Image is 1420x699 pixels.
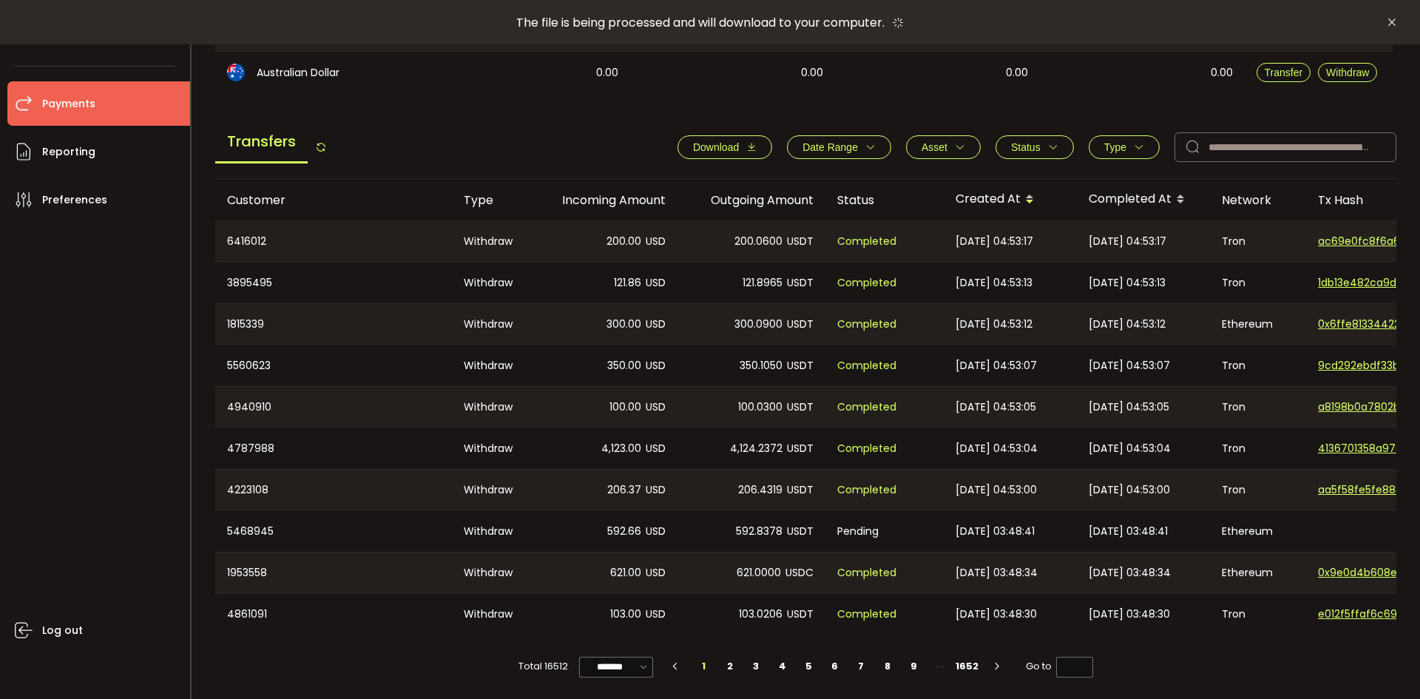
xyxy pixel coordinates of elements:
span: USDT [787,357,814,374]
div: Tron [1210,221,1306,261]
div: Withdraw [452,593,530,635]
div: Withdraw [452,387,530,427]
iframe: Chat Widget [1248,539,1420,699]
span: 592.66 [607,523,641,540]
li: 3 [743,656,769,677]
span: 121.8965 [743,274,782,291]
div: Type [452,192,530,209]
span: Australian Dollar [257,65,339,81]
div: Tron [1210,593,1306,635]
span: 206.37 [607,482,641,499]
span: Payments [42,93,95,115]
span: Completed [837,606,896,623]
span: 100.00 [609,399,641,416]
span: Completed [837,233,896,250]
span: USDT [787,233,814,250]
div: Network [1210,192,1306,209]
button: Download [677,135,772,159]
span: [DATE] 03:48:34 [1089,564,1171,581]
li: 8 [874,656,901,677]
span: 200.00 [606,233,641,250]
span: USD [646,316,666,333]
span: Completed [837,357,896,374]
span: Reporting [42,141,95,163]
span: [DATE] 03:48:34 [956,564,1038,581]
div: Withdraw [452,221,530,261]
span: [DATE] 03:48:41 [956,523,1035,540]
span: [DATE] 04:53:12 [956,316,1032,333]
span: USDT [787,316,814,333]
span: Go to [1026,656,1093,677]
span: 200.0600 [734,233,782,250]
div: 3895495 [215,262,452,303]
li: 4 [769,656,796,677]
span: [DATE] 04:53:17 [956,233,1033,250]
div: Withdraw [452,553,530,592]
div: Ethereum [1210,553,1306,592]
span: USDT [787,274,814,291]
span: 103.00 [610,606,641,623]
span: Completed [837,564,896,581]
div: Created At [944,187,1077,212]
img: aud_portfolio.svg [227,64,245,81]
div: Tron [1210,262,1306,303]
div: Withdraw [452,345,530,386]
span: [DATE] 04:53:00 [956,482,1037,499]
button: Status [995,135,1074,159]
li: 2 [717,656,743,677]
span: USDC [785,564,814,581]
span: Type [1104,141,1126,153]
span: 103.0206 [739,606,782,623]
div: 5468945 [215,510,452,552]
span: [DATE] 04:53:05 [956,399,1036,416]
span: The file is being processed and will download to your computer. [516,14,885,31]
div: Completed At [1077,187,1210,212]
span: 592.8378 [736,523,782,540]
span: USD [646,564,666,581]
span: [DATE] 04:53:04 [956,440,1038,457]
div: Ethereum [1210,510,1306,552]
span: [DATE] 04:53:00 [1089,482,1170,499]
span: Preferences [42,189,107,211]
button: Withdraw [1318,63,1377,82]
div: Tron [1210,470,1306,510]
li: 9 [900,656,927,677]
div: 1815339 [215,304,452,344]
span: Completed [837,482,896,499]
span: USD [646,357,666,374]
span: USD [646,440,666,457]
span: 350.00 [607,357,641,374]
span: [DATE] 04:53:04 [1089,440,1171,457]
span: 206.4319 [738,482,782,499]
button: Type [1089,135,1160,159]
div: Withdraw [452,510,530,552]
button: Date Range [787,135,891,159]
span: Transfer [1265,67,1303,78]
span: USDT [787,440,814,457]
span: [DATE] 03:48:41 [1089,523,1168,540]
li: 6 [822,656,848,677]
span: Transfers [215,121,308,163]
span: Completed [837,316,896,333]
span: [DATE] 03:48:30 [956,606,1037,623]
div: Tron [1210,387,1306,427]
li: 5 [795,656,822,677]
span: 350.1050 [740,357,782,374]
span: Log out [42,620,83,641]
span: [DATE] 03:48:30 [1089,606,1170,623]
li: 1652 [953,656,981,677]
div: Status [825,192,944,209]
span: [DATE] 04:53:13 [1089,274,1166,291]
span: 121.86 [614,274,641,291]
div: Outgoing Amount [677,192,825,209]
span: USD [646,606,666,623]
span: Download [693,141,739,153]
span: Date Range [802,141,858,153]
span: Completed [837,274,896,291]
span: [DATE] 04:53:17 [1089,233,1166,250]
span: Completed [837,399,896,416]
div: Withdraw [452,304,530,344]
span: Pending [837,523,879,540]
span: 4,123.00 [601,440,641,457]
